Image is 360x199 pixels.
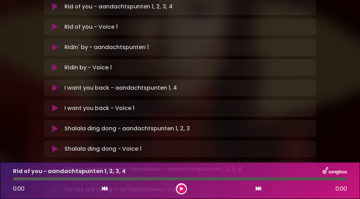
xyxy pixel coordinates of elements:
[64,2,173,11] p: Rid of you - aandachtspunten 1, 2, 3, 4
[13,167,126,176] p: Rid of you - aandachtspunten 1, 2, 3, 4
[64,63,112,72] p: Ridin by - Voice 1
[64,124,190,133] p: Shalala ding dong - aandachtspunten 1, 2, 3
[64,84,177,92] p: I want you back - aandachtspunten 1, 4
[64,104,134,112] p: I want you back - Voice 1
[64,145,141,153] p: Shalala ding dong - Voice 1
[323,167,347,176] img: songbox-logo-white.png
[13,185,25,193] span: 0:00
[64,23,118,31] p: Rid of you - Voice 1
[335,185,347,193] span: 0:00
[64,43,149,52] p: Ridin' by - aandachtspunten 1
